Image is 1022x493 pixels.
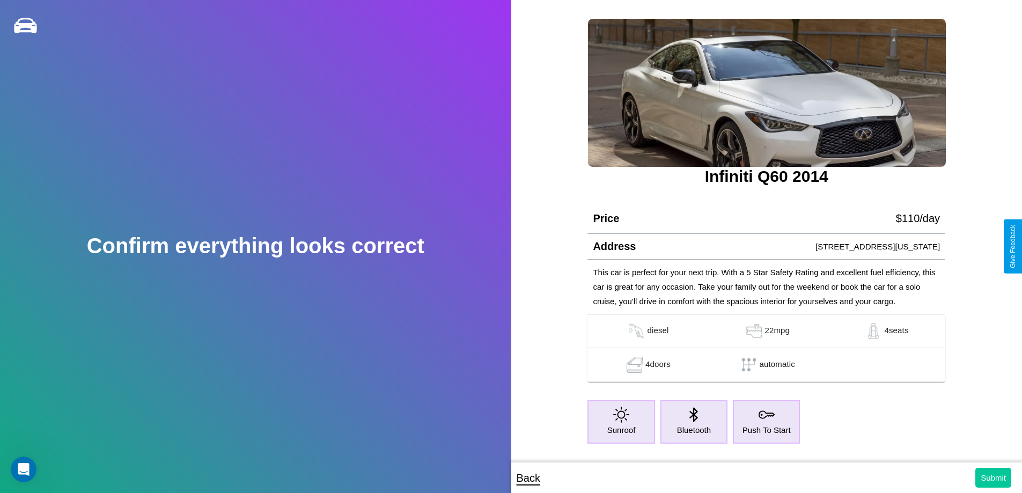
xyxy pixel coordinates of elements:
[884,323,908,339] p: 4 seats
[624,357,645,373] img: gas
[1009,225,1017,268] div: Give Feedback
[896,209,940,228] p: $ 110 /day
[517,468,540,488] p: Back
[626,323,647,339] img: gas
[11,457,36,482] iframe: Intercom live chat
[647,323,668,339] p: diesel
[764,323,790,339] p: 22 mpg
[593,240,636,253] h4: Address
[863,323,884,339] img: gas
[87,234,424,258] h2: Confirm everything looks correct
[607,423,636,437] p: Sunroof
[815,239,940,254] p: [STREET_ADDRESS][US_STATE]
[587,167,945,186] h3: Infiniti Q60 2014
[742,423,791,437] p: Push To Start
[587,314,945,382] table: simple table
[760,357,795,373] p: automatic
[593,265,940,308] p: This car is perfect for your next trip. With a 5 Star Safety Rating and excellent fuel efficiency...
[593,212,619,225] h4: Price
[975,468,1011,488] button: Submit
[743,323,764,339] img: gas
[645,357,671,373] p: 4 doors
[677,423,711,437] p: Bluetooth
